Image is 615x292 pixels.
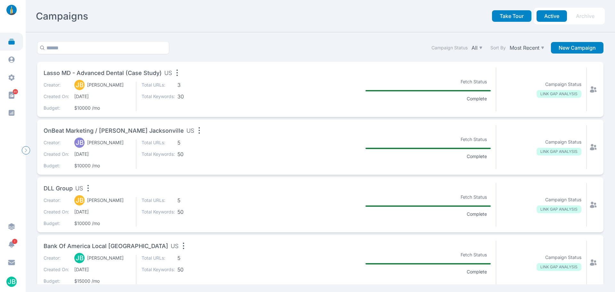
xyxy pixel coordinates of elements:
span: 5 [177,197,211,204]
p: Creator: [44,255,69,261]
p: Creator: [44,197,69,204]
p: Total Keywords: [142,266,175,273]
button: Archive [568,10,602,22]
p: [PERSON_NAME] [87,82,124,88]
p: Fetch Status [457,135,491,144]
span: US [164,69,172,78]
p: LINK GAP ANALYSIS [537,263,581,271]
span: 89 [13,89,18,94]
p: Fetch Status [457,250,491,259]
p: [PERSON_NAME] [87,197,124,204]
span: US [186,126,194,135]
span: $10000 /mo [74,105,131,111]
p: Complete [463,211,491,217]
p: Budget: [44,278,69,284]
p: [PERSON_NAME] [87,255,124,261]
p: LINK GAP ANALYSIS [537,205,581,213]
p: Campaign Status [545,81,581,88]
p: LINK GAP ANALYSIS [537,148,581,155]
span: US [75,184,83,193]
div: JB [74,138,85,148]
label: Sort By [490,45,506,51]
p: Total URLs: [142,197,175,204]
p: Budget: [44,105,69,111]
p: Total URLs: [142,139,175,146]
span: [DATE] [74,266,131,273]
span: [DATE] [74,209,131,215]
span: $10000 /mo [74,220,131,227]
div: JB [74,253,85,263]
span: US [171,242,178,251]
button: New Campaign [551,42,603,54]
div: JB [74,195,85,205]
p: All [471,45,478,51]
p: Campaign Status [545,139,581,145]
span: OnBeat Marketing / [PERSON_NAME] Jacksonville [44,126,184,135]
p: Campaign Status [545,196,581,203]
p: [PERSON_NAME] [87,139,124,146]
p: LINK GAP ANALYSIS [537,90,581,98]
span: $10000 /mo [74,163,131,169]
p: Total URLs: [142,82,175,88]
p: Complete [463,153,491,160]
span: 30 [177,93,211,100]
p: Complete [463,269,491,275]
h2: Campaigns [36,10,88,22]
span: DLL Group [44,184,73,193]
p: Created On: [44,151,69,157]
p: Created On: [44,209,69,215]
span: 50 [177,151,211,157]
p: Budget: [44,220,69,227]
p: Fetch Status [457,193,491,202]
span: Bank of America Local [GEOGRAPHIC_DATA] [44,242,168,251]
p: Creator: [44,139,69,146]
span: 50 [177,266,211,273]
span: $15000 /mo [74,278,131,284]
button: Active [537,10,567,22]
p: Creator: [44,82,69,88]
span: 50 [177,209,211,215]
button: Most Recent [508,43,546,52]
p: Campaign Status [545,254,581,261]
p: Total URLs: [142,255,175,261]
img: linklaunch_small.2ae18699.png [4,5,19,15]
span: [DATE] [74,151,131,157]
span: Lasso MD - Advanced Dental (Case Study) [44,69,162,78]
p: Total Keywords: [142,93,175,100]
p: Most Recent [510,45,539,51]
p: Created On: [44,93,69,100]
span: 5 [177,139,211,146]
span: [DATE] [74,93,131,100]
p: Total Keywords: [142,151,175,157]
p: Fetch Status [457,77,491,86]
span: 3 [177,82,211,88]
p: Complete [463,96,491,102]
div: JB [74,80,85,90]
span: 5 [177,255,211,261]
label: Campaign Status [431,45,468,51]
p: Created On: [44,266,69,273]
button: Take Tour [492,10,531,22]
p: Total Keywords: [142,209,175,215]
button: All [470,43,484,52]
p: Budget: [44,163,69,169]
